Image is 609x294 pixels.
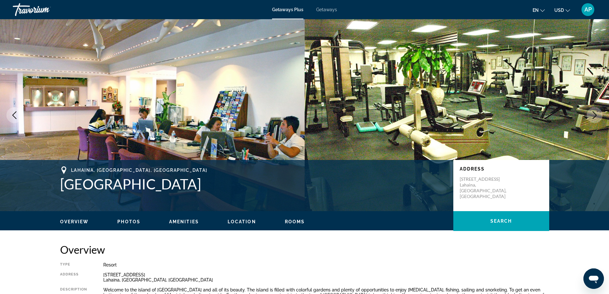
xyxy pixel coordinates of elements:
p: [STREET_ADDRESS] Lahaina, [GEOGRAPHIC_DATA], [GEOGRAPHIC_DATA] [460,176,511,199]
div: Resort [103,262,549,267]
button: Location [228,219,256,225]
span: en [533,8,539,13]
span: Search [490,219,512,224]
div: [STREET_ADDRESS] Lahaina, [GEOGRAPHIC_DATA], [GEOGRAPHIC_DATA] [103,272,549,282]
a: Getaways [316,7,337,12]
button: Rooms [285,219,305,225]
button: Overview [60,219,89,225]
button: User Menu [580,3,596,16]
a: Getaways Plus [272,7,303,12]
iframe: Button to launch messaging window [583,268,604,289]
button: Previous image [6,107,22,123]
button: Change currency [554,5,570,15]
span: AP [584,6,592,13]
div: Address [60,272,87,282]
button: Amenities [169,219,199,225]
p: Address [460,166,543,171]
button: Change language [533,5,545,15]
div: Type [60,262,87,267]
h1: [GEOGRAPHIC_DATA] [60,176,447,192]
button: Next image [587,107,603,123]
button: Search [453,211,549,231]
span: Lahaina, [GEOGRAPHIC_DATA], [GEOGRAPHIC_DATA] [71,168,208,173]
button: Photos [117,219,140,225]
h2: Overview [60,243,549,256]
span: USD [554,8,564,13]
a: Travorium [13,1,77,18]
